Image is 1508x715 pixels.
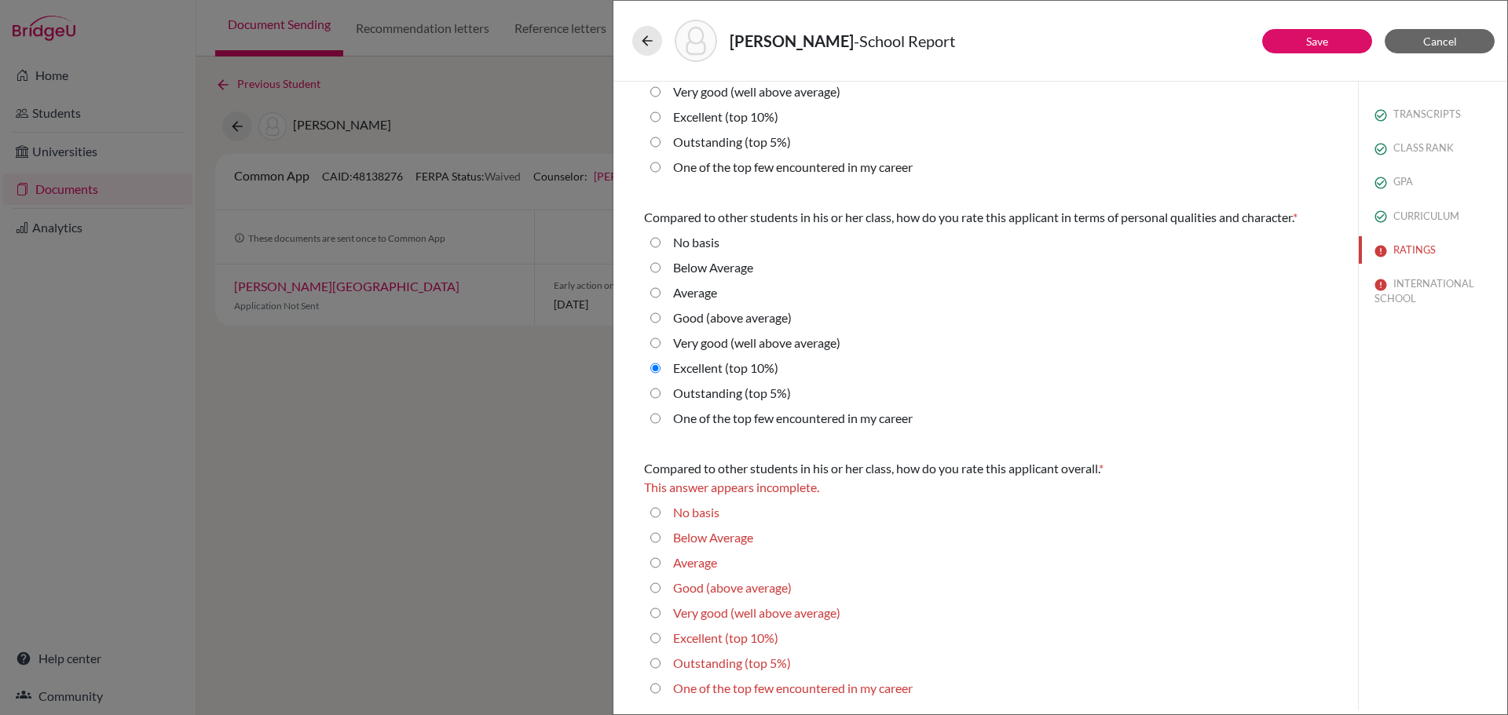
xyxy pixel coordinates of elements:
button: CLASS RANK [1359,134,1507,162]
label: One of the top few encountered in my career [673,409,913,428]
label: Outstanding (top 5%) [673,384,791,403]
button: GPA [1359,168,1507,195]
label: One of the top few encountered in my career [673,679,913,698]
label: Excellent (top 10%) [673,629,778,648]
label: Outstanding (top 5%) [673,133,791,151]
button: TRANSCRIPTS [1359,100,1507,128]
button: INTERNATIONAL SCHOOL [1359,270,1507,312]
label: No basis [673,233,719,252]
img: check_circle_outline-e4d4ac0f8e9136db5ab2.svg [1374,177,1387,189]
label: Average [673,283,717,302]
img: error-544570611efd0a2d1de9.svg [1374,245,1387,257]
img: check_circle_outline-e4d4ac0f8e9136db5ab2.svg [1374,109,1387,122]
img: error-544570611efd0a2d1de9.svg [1374,279,1387,291]
button: RATINGS [1359,236,1507,264]
label: Excellent (top 10%) [673,108,778,126]
span: Compared to other students in his or her class, how do you rate this applicant in terms of person... [644,210,1293,224]
span: This answer appears incomplete. [644,480,819,494]
span: - School Report [854,31,955,50]
img: check_circle_outline-e4d4ac0f8e9136db5ab2.svg [1374,143,1387,155]
label: Very good (well above average) [673,334,840,352]
label: Below Average [673,258,753,277]
label: Very good (well above average) [673,604,840,622]
span: Compared to other students in his or her class, how do you rate this applicant overall. [644,461,1099,476]
label: No basis [673,503,719,522]
strong: [PERSON_NAME] [730,31,854,50]
button: CURRICULUM [1359,202,1507,230]
label: Average [673,553,717,572]
label: Below Average [673,528,753,547]
img: check_circle_outline-e4d4ac0f8e9136db5ab2.svg [1374,210,1387,223]
label: Excellent (top 10%) [673,359,778,378]
label: One of the top few encountered in my career [673,158,913,177]
label: Outstanding (top 5%) [673,654,791,673]
label: Good (above average) [673,308,792,327]
label: Good (above average) [673,578,792,597]
label: Very good (well above average) [673,82,840,101]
